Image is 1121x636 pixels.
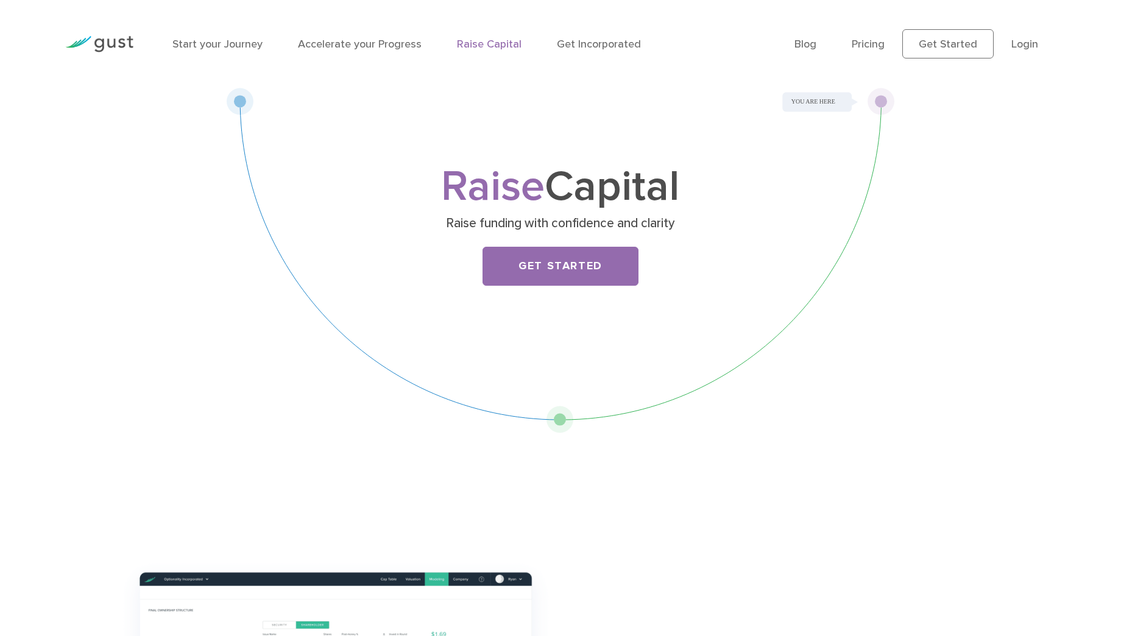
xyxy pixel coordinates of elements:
a: Login [1011,38,1038,51]
a: Accelerate your Progress [298,38,422,51]
a: Get Incorporated [557,38,641,51]
a: Get Started [902,29,994,58]
span: Raise [441,161,545,212]
a: Get Started [483,247,638,286]
a: Pricing [852,38,885,51]
p: Raise funding with confidence and clarity [324,215,796,232]
a: Start your Journey [172,38,263,51]
a: Blog [794,38,816,51]
a: Raise Capital [457,38,522,51]
img: Gust Logo [65,36,133,52]
h1: Capital [320,168,801,207]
